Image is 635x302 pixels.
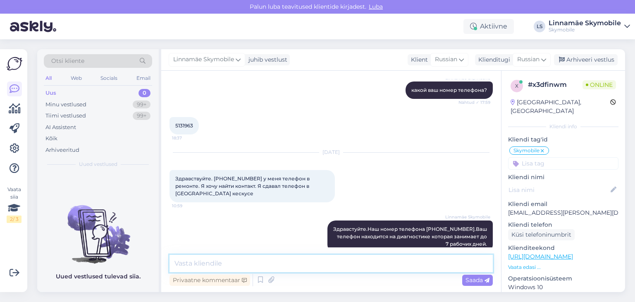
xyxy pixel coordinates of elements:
[45,123,76,132] div: AI Assistent
[549,20,630,33] a: Linnamäe SkymobileSkymobile
[172,135,203,141] span: 18:37
[408,55,428,64] div: Klient
[169,149,493,156] div: [DATE]
[463,19,514,34] div: Aktiivne
[445,214,490,220] span: Linnamäe Skymobile
[7,56,22,72] img: Askly Logo
[69,73,84,84] div: Web
[99,73,119,84] div: Socials
[508,253,573,260] a: [URL][DOMAIN_NAME]
[56,272,141,281] p: Uued vestlused tulevad siia.
[549,26,621,33] div: Skymobile
[45,146,79,154] div: Arhiveeritud
[517,55,540,64] span: Russian
[45,112,86,120] div: Tiimi vestlused
[508,274,618,283] p: Operatsioonisüsteem
[44,73,53,84] div: All
[508,209,618,217] p: [EMAIL_ADDRESS][PERSON_NAME][DOMAIN_NAME]
[549,20,621,26] div: Linnamäe Skymobile
[172,203,203,209] span: 10:59
[435,55,457,64] span: Russian
[508,185,609,194] input: Lisa nimi
[138,89,150,97] div: 0
[511,98,610,115] div: [GEOGRAPHIC_DATA], [GEOGRAPHIC_DATA]
[133,101,150,109] div: 99+
[508,123,618,130] div: Kliendi info
[508,229,575,240] div: Küsi telefoninumbrit
[513,148,540,153] span: Skymobile
[515,83,518,89] span: x
[508,244,618,252] p: Klienditeekond
[458,99,490,105] span: Nähtud ✓ 17:59
[37,190,159,265] img: No chats
[135,73,152,84] div: Email
[7,216,21,223] div: 2 / 3
[333,226,488,247] span: Здравстуйте.Наш номер телефона [PHONE_NUMBER].Ваш телефон находится на диагностике которая занима...
[554,54,618,65] div: Arhiveeri vestlus
[582,80,616,89] span: Online
[175,122,193,129] span: 5131963
[169,275,250,286] div: Privaatne kommentaar
[7,186,21,223] div: Vaata siia
[45,134,57,143] div: Kõik
[508,283,618,292] p: Windows 10
[79,161,117,168] span: Uued vestlused
[173,55,234,64] span: Linnamäe Skymobile
[475,55,510,64] div: Klienditugi
[508,221,618,229] p: Kliendi telefon
[508,173,618,182] p: Kliendi nimi
[133,112,150,120] div: 99+
[45,101,86,109] div: Minu vestlused
[45,89,56,97] div: Uus
[245,55,287,64] div: juhib vestlust
[466,276,489,284] span: Saada
[51,57,84,65] span: Otsi kliente
[534,21,545,32] div: LS
[366,3,385,10] span: Luba
[508,264,618,271] p: Vaata edasi ...
[411,87,487,93] span: какой ваш номер телефона?
[508,157,618,170] input: Lisa tag
[508,200,618,209] p: Kliendi email
[508,135,618,144] p: Kliendi tag'id
[528,80,582,90] div: # x3dfinwm
[175,175,311,197] span: Здравствуйте. [PHONE_NUMBER] у меня телефон в ремонте. Я хочу найти контакт. Я сдавал телефон в [...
